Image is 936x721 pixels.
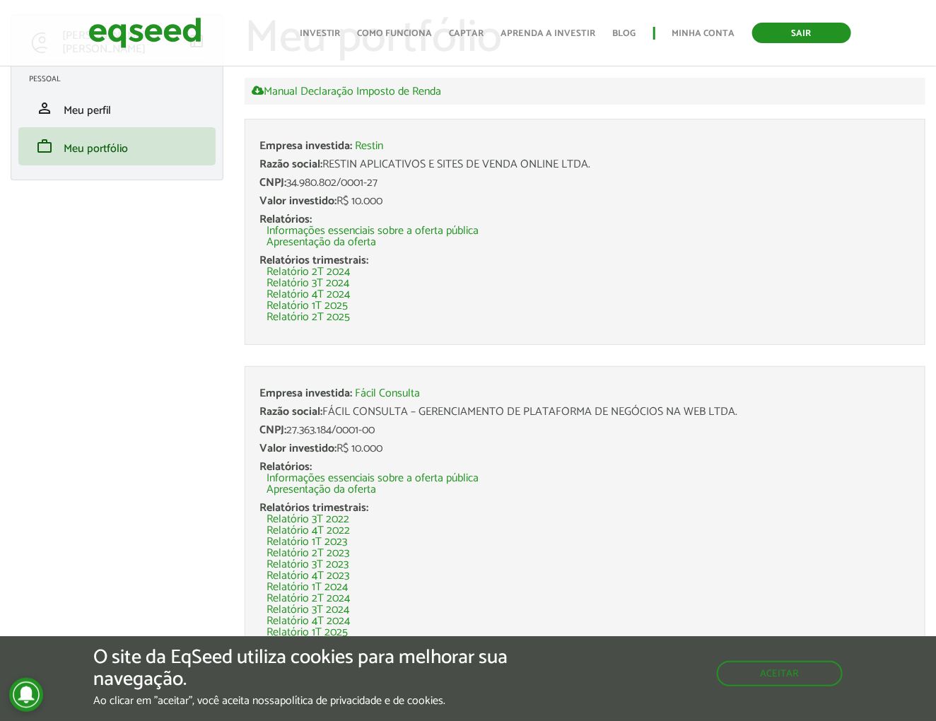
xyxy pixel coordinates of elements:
[88,14,201,52] img: EqSeed
[259,406,911,418] div: FÁCIL CONSULTA – GERENCIAMENTO DE PLATAFORMA DE NEGÓCIOS NA WEB LTDA.
[267,570,349,582] a: Relatório 4T 2023
[267,312,350,323] a: Relatório 2T 2025
[259,192,337,211] span: Valor investido:
[259,155,322,174] span: Razão social:
[717,661,843,686] button: Aceitar
[64,139,128,158] span: Meu portfólio
[280,696,443,707] a: política de privacidade e de cookies
[259,210,312,229] span: Relatórios:
[93,647,543,691] h5: O site da EqSeed utiliza cookies para melhorar sua navegação.
[267,559,349,570] a: Relatório 3T 2023
[267,225,479,237] a: Informações essenciais sobre a oferta pública
[358,29,433,38] a: Como funciona
[267,604,349,616] a: Relatório 3T 2024
[259,457,312,476] span: Relatórios:
[752,23,851,43] a: Sair
[259,136,352,156] span: Empresa investida:
[355,388,420,399] a: Fácil Consulta
[259,402,322,421] span: Razão social:
[267,537,347,548] a: Relatório 1T 2023
[18,127,216,165] li: Meu portfólio
[259,425,911,436] div: 27.363.184/0001-00
[267,582,348,593] a: Relatório 1T 2024
[267,473,479,484] a: Informações essenciais sobre a oferta pública
[267,278,349,289] a: Relatório 3T 2024
[267,266,350,278] a: Relatório 2T 2024
[29,100,205,117] a: personMeu perfil
[300,29,341,38] a: Investir
[36,100,53,117] span: person
[29,75,216,83] h2: Pessoal
[613,29,636,38] a: Blog
[267,514,349,525] a: Relatório 3T 2022
[29,138,205,155] a: workMeu portfólio
[267,237,376,248] a: Apresentação da oferta
[267,525,350,537] a: Relatório 4T 2022
[259,173,286,192] span: CNPJ:
[267,548,349,559] a: Relatório 2T 2023
[355,141,383,152] a: Restin
[259,443,911,455] div: R$ 10.000
[259,384,352,403] span: Empresa investida:
[501,29,596,38] a: Aprenda a investir
[36,138,53,155] span: work
[259,251,368,270] span: Relatórios trimestrais:
[259,439,337,458] span: Valor investido:
[93,694,543,708] p: Ao clicar em "aceitar", você aceita nossa .
[259,421,286,440] span: CNPJ:
[259,498,368,517] span: Relatórios trimestrais:
[259,159,911,170] div: RESTIN APLICATIVOS E SITES DE VENDA ONLINE LTDA.
[267,616,350,627] a: Relatório 4T 2024
[450,29,484,38] a: Captar
[64,101,111,120] span: Meu perfil
[259,177,911,189] div: 34.980.802/0001-27
[18,89,216,127] li: Meu perfil
[672,29,735,38] a: Minha conta
[267,593,350,604] a: Relatório 2T 2024
[252,85,441,98] a: Manual Declaração Imposto de Renda
[267,627,348,638] a: Relatório 1T 2025
[267,300,348,312] a: Relatório 1T 2025
[267,484,376,496] a: Apresentação da oferta
[259,196,911,207] div: R$ 10.000
[267,289,350,300] a: Relatório 4T 2024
